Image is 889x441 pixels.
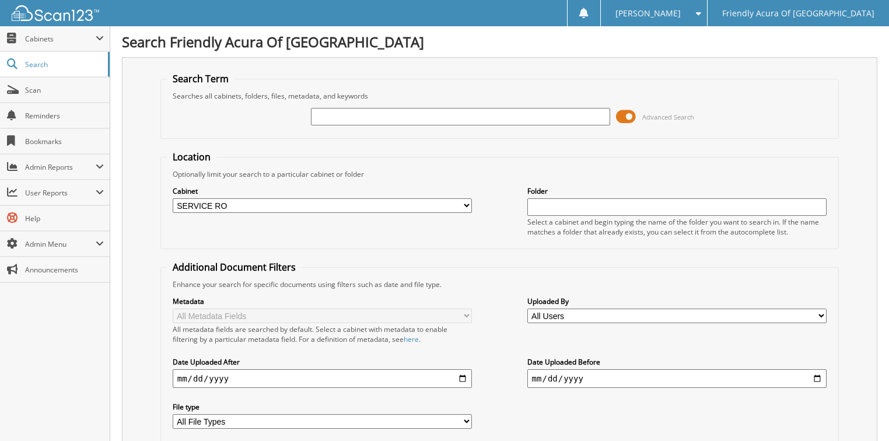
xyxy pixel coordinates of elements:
[25,111,104,121] span: Reminders
[25,188,96,198] span: User Reports
[527,357,827,367] label: Date Uploaded Before
[167,279,833,289] div: Enhance your search for specific documents using filters such as date and file type.
[25,213,104,223] span: Help
[615,10,681,17] span: [PERSON_NAME]
[527,296,827,306] label: Uploaded By
[722,10,874,17] span: Friendly Acura Of [GEOGRAPHIC_DATA]
[831,385,889,441] iframe: Chat Widget
[527,186,827,196] label: Folder
[25,34,96,44] span: Cabinets
[167,261,302,274] legend: Additional Document Filters
[527,217,827,237] div: Select a cabinet and begin typing the name of the folder you want to search in. If the name match...
[25,239,96,249] span: Admin Menu
[122,32,877,51] h1: Search Friendly Acura Of [GEOGRAPHIC_DATA]
[25,265,104,275] span: Announcements
[173,324,473,344] div: All metadata fields are searched by default. Select a cabinet with metadata to enable filtering b...
[642,113,694,121] span: Advanced Search
[173,402,473,412] label: File type
[25,162,96,172] span: Admin Reports
[173,296,473,306] label: Metadata
[167,169,833,179] div: Optionally limit your search to a particular cabinet or folder
[167,72,235,85] legend: Search Term
[173,357,473,367] label: Date Uploaded After
[167,150,216,163] legend: Location
[173,186,473,196] label: Cabinet
[25,60,102,69] span: Search
[25,85,104,95] span: Scan
[173,369,473,388] input: start
[404,334,419,344] a: here
[12,5,99,21] img: scan123-logo-white.svg
[25,136,104,146] span: Bookmarks
[527,369,827,388] input: end
[167,91,833,101] div: Searches all cabinets, folders, files, metadata, and keywords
